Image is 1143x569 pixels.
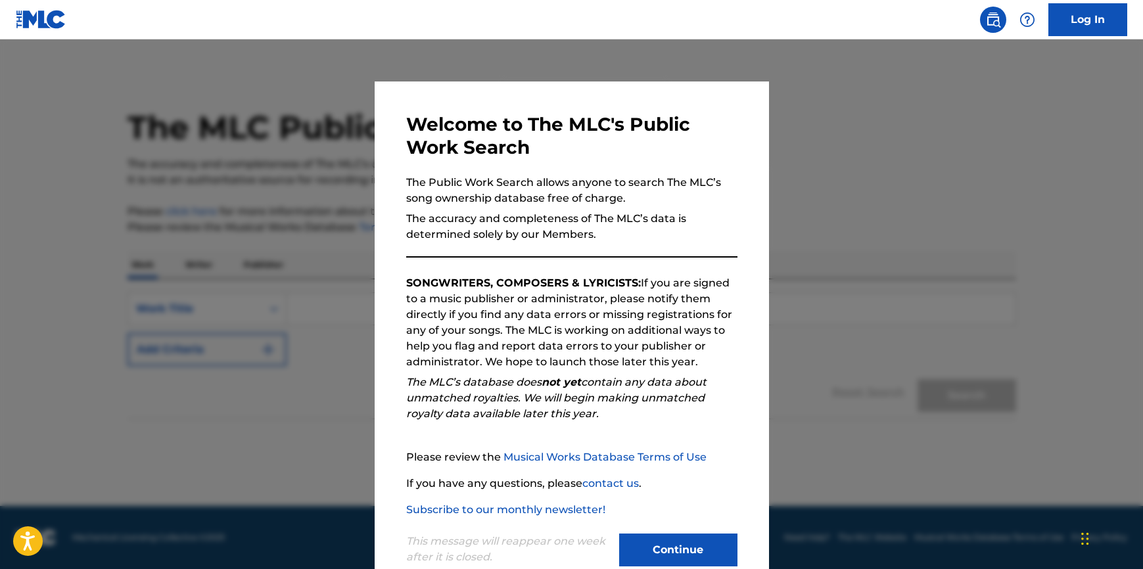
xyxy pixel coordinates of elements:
strong: not yet [542,376,581,388]
a: Public Search [980,7,1006,33]
a: Subscribe to our monthly newsletter! [406,503,605,516]
img: MLC Logo [16,10,66,29]
a: Log In [1048,3,1127,36]
p: Please review the [406,449,737,465]
a: Musical Works Database Terms of Use [503,451,707,463]
div: Help [1014,7,1040,33]
img: help [1019,12,1035,28]
em: The MLC’s database does contain any data about unmatched royalties. We will begin making unmatche... [406,376,707,420]
img: search [985,12,1001,28]
p: If you have any questions, please . [406,476,737,491]
p: The Public Work Search allows anyone to search The MLC’s song ownership database free of charge. [406,175,737,206]
p: This message will reappear one week after it is closed. [406,534,611,565]
iframe: Chat Widget [1077,506,1143,569]
strong: SONGWRITERS, COMPOSERS & LYRICISTS: [406,277,641,289]
p: If you are signed to a music publisher or administrator, please notify them directly if you find ... [406,275,737,370]
p: The accuracy and completeness of The MLC’s data is determined solely by our Members. [406,211,737,242]
button: Continue [619,534,737,566]
a: contact us [582,477,639,489]
h3: Welcome to The MLC's Public Work Search [406,113,737,159]
div: Drag [1081,519,1089,558]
